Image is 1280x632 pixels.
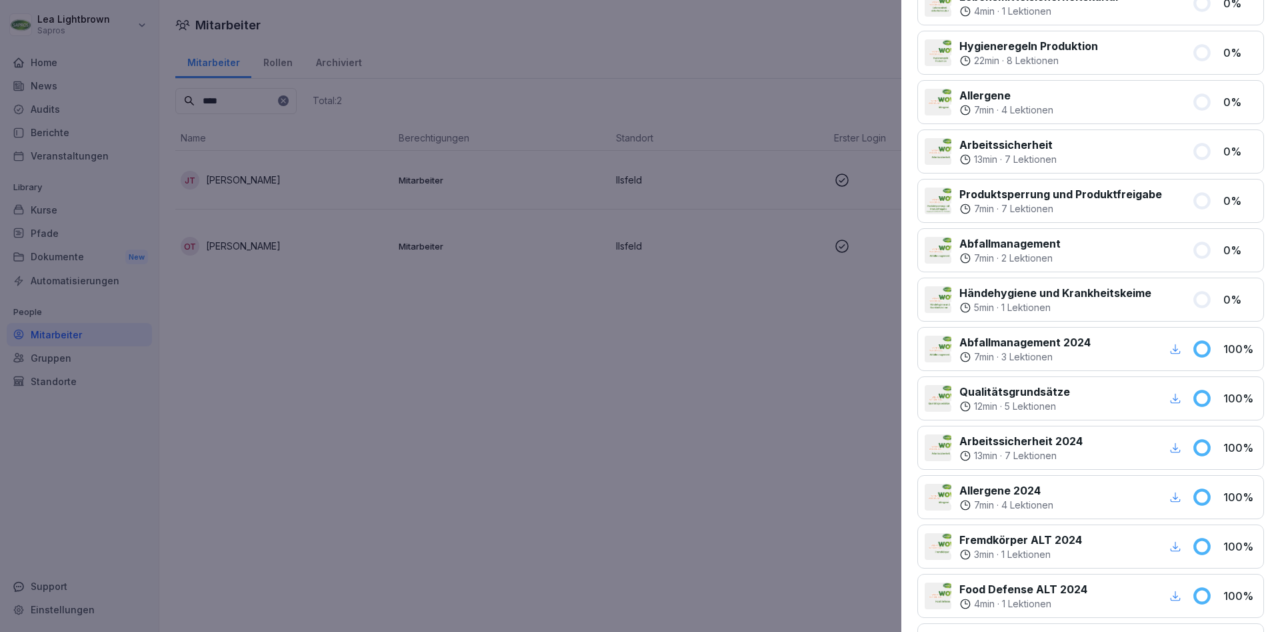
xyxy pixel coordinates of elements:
[959,87,1053,103] p: Allergene
[1001,499,1053,512] p: 4 Lektionen
[1223,143,1257,160] p: 0 %
[974,153,997,166] p: 13 min
[959,285,1151,301] p: Händehygiene und Krankheitskeime
[959,597,1087,611] div: ·
[1001,350,1053,364] p: 3 Lektionen
[974,499,994,512] p: 7 min
[1223,440,1257,456] p: 100 %
[1223,193,1257,209] p: 0 %
[974,597,995,611] p: 4 min
[959,581,1087,597] p: Food Defense ALT 2024
[959,400,1070,413] div: ·
[1223,45,1257,61] p: 0 %
[1005,400,1056,413] p: 5 Lektionen
[959,334,1091,350] p: Abfallmanagement 2024
[959,499,1053,512] div: ·
[959,153,1057,166] div: ·
[974,400,997,413] p: 12 min
[974,252,994,265] p: 7 min
[959,137,1057,153] p: Arbeitssicherheit
[959,38,1098,54] p: Hygieneregeln Produktion
[959,186,1162,202] p: Produktsperrung und Produktfreigabe
[959,301,1151,314] div: ·
[1223,489,1257,505] p: 100 %
[959,548,1082,561] div: ·
[974,5,995,18] p: 4 min
[1001,202,1053,216] p: 7 Lektionen
[1001,103,1053,117] p: 4 Lektionen
[974,449,997,462] p: 13 min
[1002,597,1051,611] p: 1 Lektionen
[959,236,1061,252] p: Abfallmanagement
[959,103,1053,117] div: ·
[1001,252,1053,265] p: 2 Lektionen
[959,5,1120,18] div: ·
[974,202,994,216] p: 7 min
[974,103,994,117] p: 7 min
[959,483,1053,499] p: Allergene 2024
[1002,5,1051,18] p: 1 Lektionen
[959,54,1098,67] div: ·
[1223,242,1257,258] p: 0 %
[959,350,1091,364] div: ·
[1223,292,1257,308] p: 0 %
[974,301,994,314] p: 5 min
[1223,94,1257,110] p: 0 %
[1005,449,1057,462] p: 7 Lektionen
[1223,390,1257,406] p: 100 %
[959,532,1082,548] p: Fremdkörper ALT 2024
[1223,539,1257,555] p: 100 %
[1001,548,1051,561] p: 1 Lektionen
[1223,341,1257,357] p: 100 %
[959,384,1070,400] p: Qualitätsgrundsätze
[1001,301,1051,314] p: 1 Lektionen
[959,202,1162,216] div: ·
[974,54,999,67] p: 22 min
[959,449,1083,462] div: ·
[959,252,1061,265] div: ·
[959,433,1083,449] p: Arbeitssicherheit 2024
[1007,54,1059,67] p: 8 Lektionen
[1223,588,1257,604] p: 100 %
[974,548,994,561] p: 3 min
[1005,153,1057,166] p: 7 Lektionen
[974,350,994,364] p: 7 min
